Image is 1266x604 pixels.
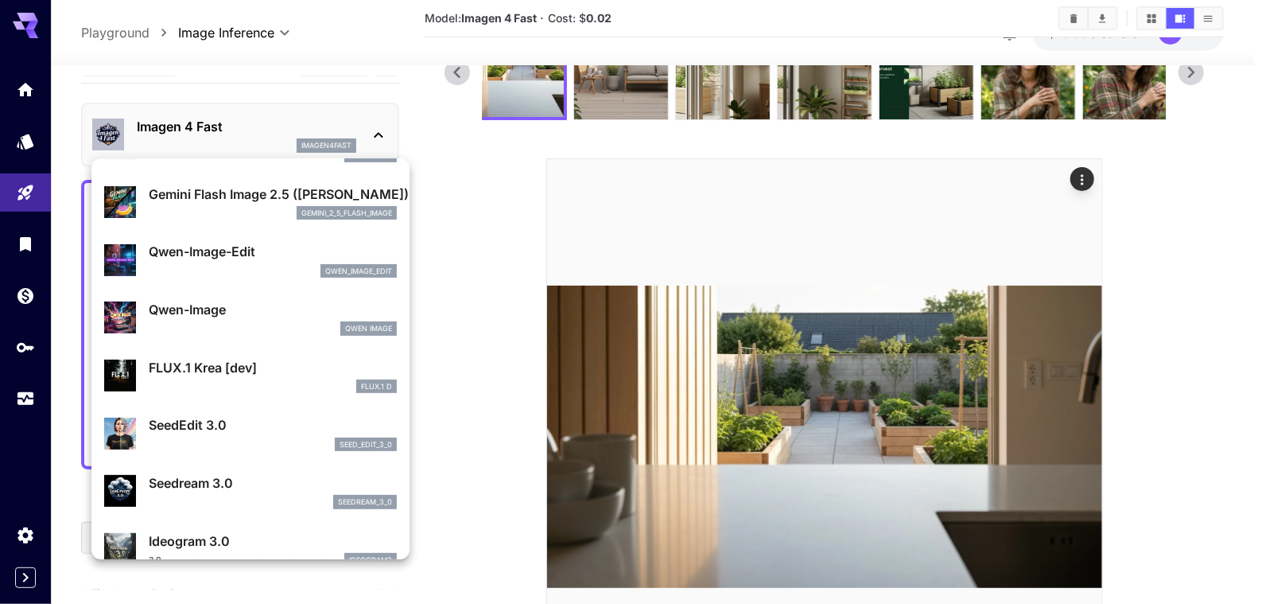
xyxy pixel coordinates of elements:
div: Gemini Flash Image 2.5 ([PERSON_NAME])gemini_2_5_flash_image [104,178,397,227]
p: seedream_3_0 [338,497,392,508]
p: Ideogram 3.0 [149,532,397,551]
div: Qwen-ImageQwen Image [104,294,397,342]
p: 3.0 [149,554,161,566]
p: FLUX.1 Krea [dev] [149,358,397,377]
p: gemini_2_5_flash_image [301,208,392,219]
p: ideogram3 [349,555,392,566]
p: Qwen-Image-Edit [149,242,397,261]
p: Qwen-Image [149,300,397,319]
div: SeedEdit 3.0seed_edit_3_0 [104,409,397,458]
div: FLUX.1 Krea [dev]FLUX.1 D [104,352,397,400]
p: qwen_image_edit [325,266,392,277]
div: Ideogram 3.03.0ideogram3 [104,525,397,574]
p: Qwen Image [345,323,392,334]
p: seed_edit_3_0 [340,439,392,450]
div: Qwen-Image-Editqwen_image_edit [104,236,397,284]
p: Gemini Flash Image 2.5 ([PERSON_NAME]) [149,185,397,204]
p: FLUX.1 D [361,381,392,392]
div: Seedream 3.0seedream_3_0 [104,467,397,516]
p: SeedEdit 3.0 [149,415,397,434]
p: Seedream 3.0 [149,473,397,493]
